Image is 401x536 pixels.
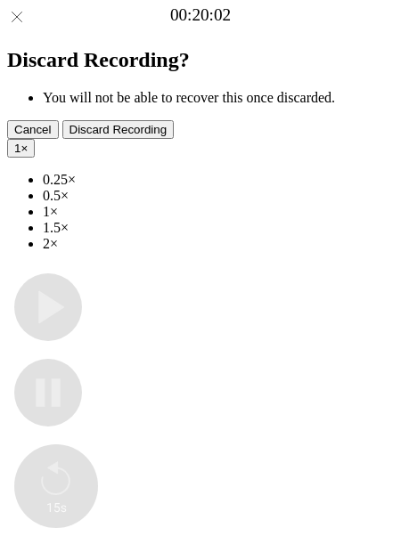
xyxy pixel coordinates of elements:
[43,220,394,236] li: 1.5×
[62,120,175,139] button: Discard Recording
[43,172,394,188] li: 0.25×
[7,120,59,139] button: Cancel
[43,90,394,106] li: You will not be able to recover this once discarded.
[170,5,231,25] a: 00:20:02
[43,236,394,252] li: 2×
[7,139,35,158] button: 1×
[43,188,394,204] li: 0.5×
[43,204,394,220] li: 1×
[14,142,20,155] span: 1
[7,48,394,72] h2: Discard Recording?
